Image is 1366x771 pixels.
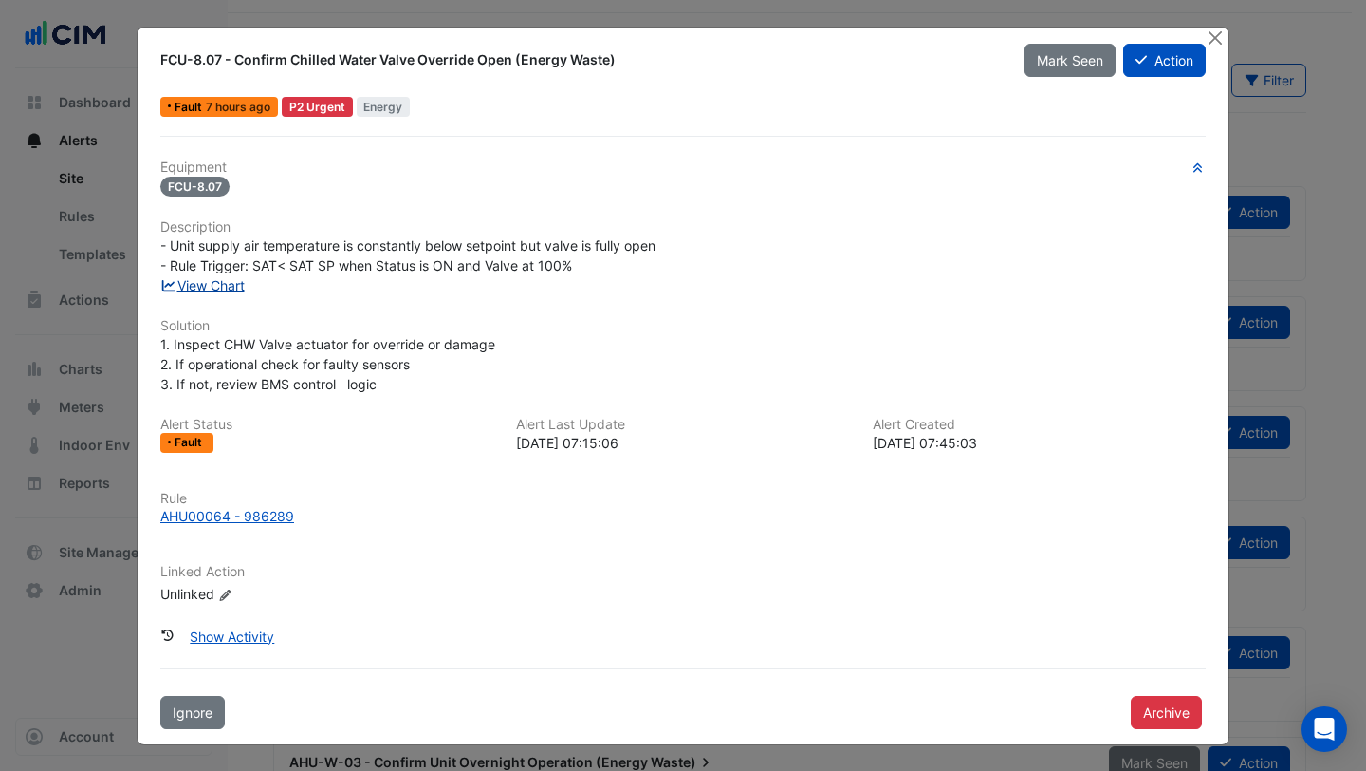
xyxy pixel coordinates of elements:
[357,97,411,117] span: Energy
[160,506,1206,526] a: AHU00064 - 986289
[160,318,1206,334] h6: Solution
[160,219,1206,235] h6: Description
[175,102,206,113] span: Fault
[1301,706,1347,752] div: Open Intercom Messenger
[160,417,493,433] h6: Alert Status
[160,177,230,197] span: FCU-8.07
[160,336,495,392] span: 1. Inspect CHW Valve actuator for override or damage 2. If operational check for faulty sensors 3...
[175,437,206,448] span: Fault
[160,564,1206,580] h6: Linked Action
[160,696,225,729] button: Ignore
[160,491,1206,507] h6: Rule
[160,237,655,273] span: - Unit supply air temperature is constantly below setpoint but valve is fully open - Rule Trigger...
[1131,696,1202,729] button: Archive
[516,433,849,453] div: [DATE] 07:15:06
[177,620,286,653] button: Show Activity
[873,417,1206,433] h6: Alert Created
[160,506,294,526] div: AHU00064 - 986289
[160,50,1002,69] div: FCU-8.07 - Confirm Chilled Water Valve Override Open (Energy Waste)
[1037,52,1103,68] span: Mark Seen
[160,277,245,293] a: View Chart
[1123,44,1206,77] button: Action
[160,160,1206,176] h6: Equipment
[873,433,1206,453] div: [DATE] 07:45:03
[173,705,212,721] span: Ignore
[516,417,849,433] h6: Alert Last Update
[206,100,270,114] span: Wed 20-Aug-2025 07:15 BST
[1024,44,1116,77] button: Mark Seen
[160,584,388,604] div: Unlinked
[218,588,232,602] fa-icon: Edit Linked Action
[1205,28,1225,47] button: Close
[282,97,353,117] div: P2 Urgent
